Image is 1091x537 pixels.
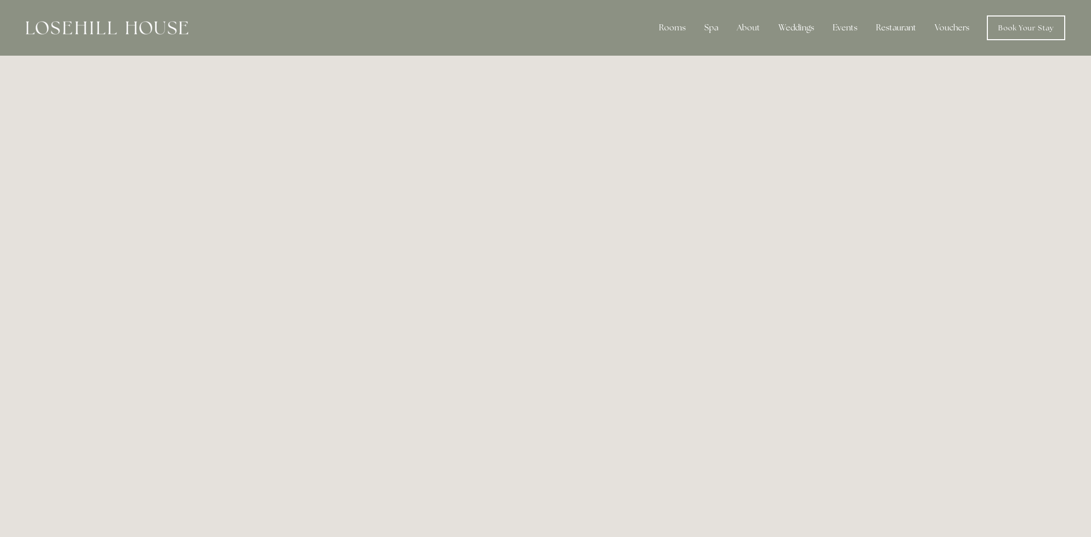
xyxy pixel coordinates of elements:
[26,21,188,35] img: Losehill House
[696,18,726,38] div: Spa
[868,18,924,38] div: Restaurant
[770,18,822,38] div: Weddings
[729,18,768,38] div: About
[927,18,978,38] a: Vouchers
[824,18,866,38] div: Events
[987,15,1065,40] a: Book Your Stay
[651,18,694,38] div: Rooms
